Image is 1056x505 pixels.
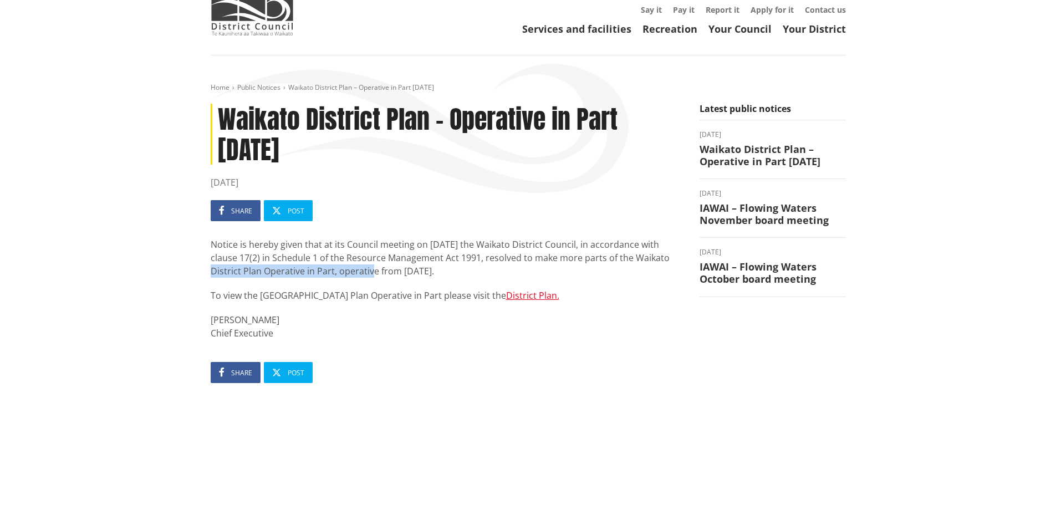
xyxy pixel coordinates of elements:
[231,206,252,216] span: Share
[211,362,261,383] a: Share
[211,200,261,221] a: Share
[264,362,313,383] a: Post
[700,249,846,256] time: [DATE]
[700,249,846,285] a: [DATE] IAWAI – Flowing Waters October board meeting
[211,83,846,93] nav: breadcrumb
[700,190,846,197] time: [DATE]
[708,22,772,35] a: Your Council
[506,289,559,302] a: District Plan.
[264,200,313,221] a: Post
[1005,458,1045,498] iframe: Messenger Launcher
[700,190,846,226] a: [DATE] IAWAI – Flowing Waters November board meeting
[642,22,697,35] a: Recreation
[706,4,739,15] a: Report it
[522,22,631,35] a: Services and facilities
[211,176,683,189] time: [DATE]
[700,202,846,226] h3: IAWAI – Flowing Waters November board meeting
[288,206,304,216] span: Post
[211,238,683,278] p: Notice is hereby given that at its Council meeting on [DATE] the Waikato District Council, in acc...
[641,4,662,15] a: Say it
[783,22,846,35] a: Your District
[211,313,683,340] p: [PERSON_NAME] Chief Executive
[673,4,695,15] a: Pay it
[700,261,846,285] h3: IAWAI – Flowing Waters October board meeting
[700,104,846,120] h5: Latest public notices
[211,289,683,302] p: To view the [GEOGRAPHIC_DATA] Plan Operative in Part please visit the
[700,131,846,167] a: [DATE] Waikato District Plan – Operative in Part [DATE]
[700,144,846,167] h3: Waikato District Plan – Operative in Part [DATE]
[288,83,434,92] span: Waikato District Plan – Operative in Part [DATE]
[211,104,683,165] h1: Waikato District Plan – Operative in Part [DATE]
[805,4,846,15] a: Contact us
[751,4,794,15] a: Apply for it
[231,368,252,378] span: Share
[237,83,280,92] a: Public Notices
[211,83,229,92] a: Home
[288,368,304,378] span: Post
[700,131,846,138] time: [DATE]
